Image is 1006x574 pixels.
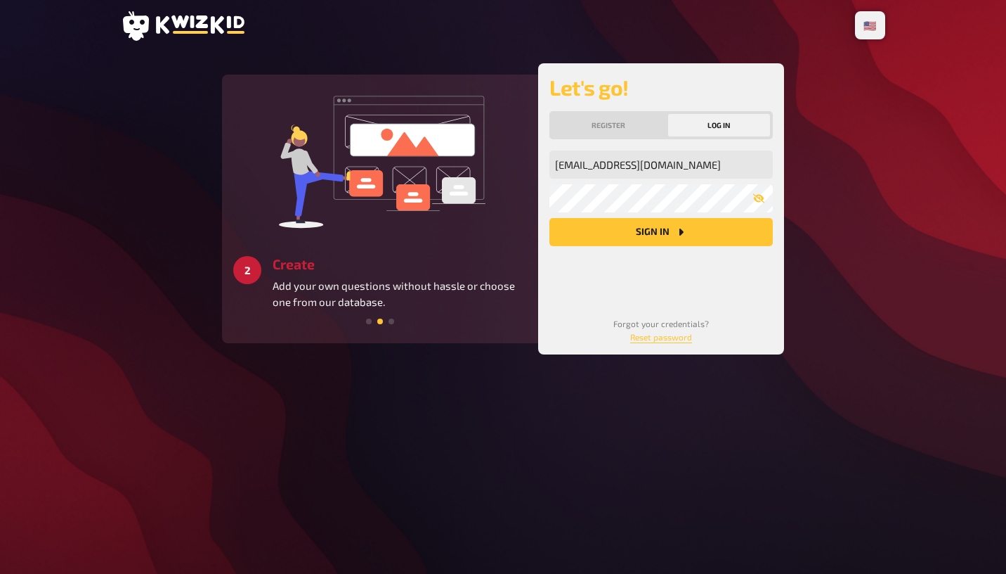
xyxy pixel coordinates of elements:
[273,256,527,272] h3: Create
[858,14,882,37] li: 🇺🇸
[552,114,665,136] button: Register
[549,218,773,246] button: Sign in
[275,86,485,234] img: create
[613,319,709,342] small: Forgot your credentials?
[668,114,771,136] button: Log in
[630,332,692,342] a: Reset password
[549,75,773,100] h2: Let's go!
[233,256,261,284] div: 2
[549,151,773,179] input: My email address
[273,278,527,310] p: Add your own questions without hassle or choose one from our database.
